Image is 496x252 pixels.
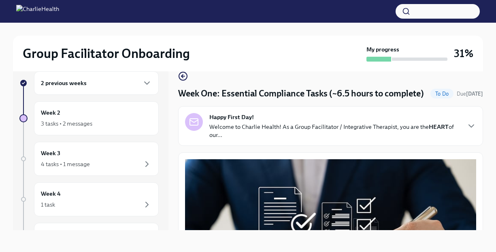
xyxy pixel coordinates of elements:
div: 1 task [41,201,55,209]
p: Welcome to Charlie Health! As a Group Facilitator / Integrative Therapist, you are the of our... [209,123,460,139]
div: 2 previous weeks [34,71,159,95]
h6: Week 3 [41,149,60,158]
a: Week 34 tasks • 1 message [19,142,159,176]
h6: Week 4 [41,189,61,198]
div: 4 tasks • 1 message [41,160,90,168]
span: Due [457,91,483,97]
strong: [DATE] [466,91,483,97]
h2: Group Facilitator Onboarding [23,45,190,62]
h4: Week One: Essential Compliance Tasks (~6.5 hours to complete) [178,88,424,100]
h6: Week 5 [41,230,60,239]
img: CharlieHealth [16,5,59,18]
a: Week 23 tasks • 2 messages [19,101,159,135]
div: 3 tasks • 2 messages [41,120,92,128]
h3: 31% [454,46,473,61]
strong: HEART [429,123,449,130]
span: September 1st, 2025 09:00 [457,90,483,98]
span: To Do [430,91,453,97]
h6: 2 previous weeks [41,79,87,88]
a: Week 41 task [19,182,159,216]
strong: Happy First Day! [209,113,254,121]
strong: My progress [366,45,399,53]
h6: Week 2 [41,108,60,117]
